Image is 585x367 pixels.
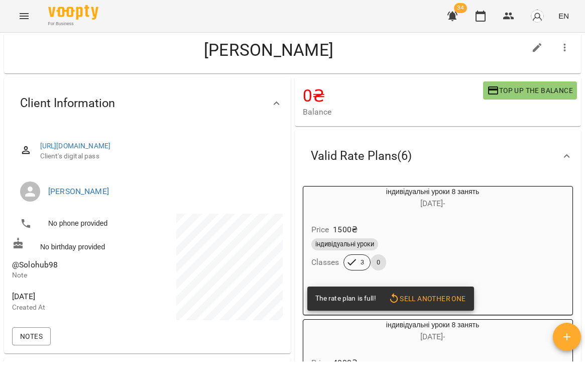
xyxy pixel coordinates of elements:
img: Voopty Logo [48,5,98,20]
span: Sell another one [388,293,466,305]
button: Notes [12,327,51,345]
img: avatar_s.png [530,9,544,23]
span: Client Information [20,96,115,111]
div: Valid Rate Plans(6) [295,130,581,182]
h6: Price [311,223,329,237]
span: 3 [355,258,370,267]
span: 0 [371,258,386,267]
span: Top up the balance [487,84,573,97]
h6: Classes [311,255,339,269]
div: Client Information [4,77,291,129]
span: EN [558,11,569,21]
button: Top up the balance [483,81,577,100]
p: 1500 ₴ [333,224,358,236]
span: [DATE] - [420,332,445,341]
h4: [PERSON_NAME] [12,40,525,60]
span: Client's digital pass [40,151,275,161]
div: індивідуальні уроки 8 занять [303,320,562,344]
li: No phone provided [12,214,145,234]
div: The rate plan is full! [315,290,376,308]
a: [URL][DOMAIN_NAME] [40,142,111,150]
p: Note [12,270,145,281]
span: [DATE] - [420,199,445,208]
span: For Business [48,21,98,27]
button: Menu [12,4,36,28]
button: індивідуальні уроки 8 занять[DATE]- Price1500₴індивідуальні урокиClasses30 [303,187,562,283]
span: [DATE] [12,291,145,303]
h4: 0 ₴ [303,85,484,106]
span: 34 [454,3,467,13]
a: [PERSON_NAME] [48,187,109,196]
div: індивідуальні уроки 8 занять [303,187,562,211]
span: індивідуальні уроки [311,240,378,249]
div: No birthday provided [10,235,147,254]
span: Balance [303,106,484,118]
span: Valid Rate Plans ( 6 ) [311,148,412,164]
span: Notes [20,330,43,342]
button: EN [554,7,573,25]
button: Sell another one [384,290,470,308]
span: @Solohub98 [12,260,58,269]
p: Created At [12,303,145,313]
